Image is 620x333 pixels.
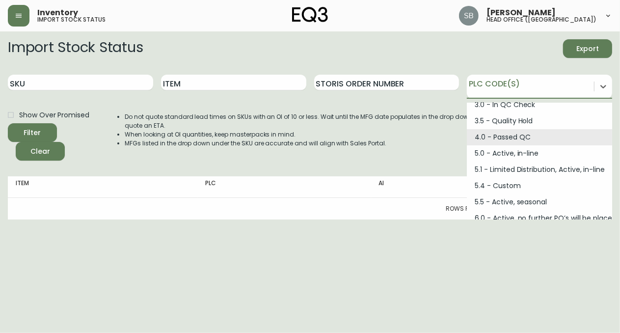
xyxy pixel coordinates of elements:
h5: head office ([GEOGRAPHIC_DATA]) [486,17,596,23]
span: Inventory [37,9,78,17]
li: When looking at OI quantities, keep masterpacks in mind. [125,130,487,139]
th: AI [371,176,510,198]
div: 5.4 - Custom [467,178,612,194]
div: Filter [24,127,41,139]
span: Show Over Promised [19,110,89,120]
img: logo [292,7,328,23]
p: Rows per page: [446,204,492,213]
img: 85855414dd6b989d32b19e738a67d5b5 [459,6,479,26]
div: 5.0 - Active, in-line [467,145,612,162]
div: 6.0 - Active, no further PO’s will be placed [467,210,612,226]
th: PLC [197,176,371,198]
span: [PERSON_NAME] [486,9,556,17]
button: Filter [8,123,57,142]
span: Clear [24,145,57,158]
h2: Import Stock Status [8,39,143,58]
h5: import stock status [37,17,106,23]
li: Do not quote standard lead times on SKUs with an OI of 10 or less. Wait until the MFG date popula... [125,112,487,130]
button: Export [563,39,612,58]
div: 4.0 - Passed QC [467,129,612,145]
span: Export [571,43,604,55]
th: Item [8,176,197,198]
div: 5.5 - Active, seasonal [467,194,612,210]
button: Clear [16,142,65,161]
li: MFGs listed in the drop down under the SKU are accurate and will align with Sales Portal. [125,139,487,148]
div: 3.5 - Quality Hold [467,113,612,129]
div: 3.0 - In QC Check [467,97,612,113]
div: 5.1 - Limited Distribution, Active, in-line [467,162,612,178]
